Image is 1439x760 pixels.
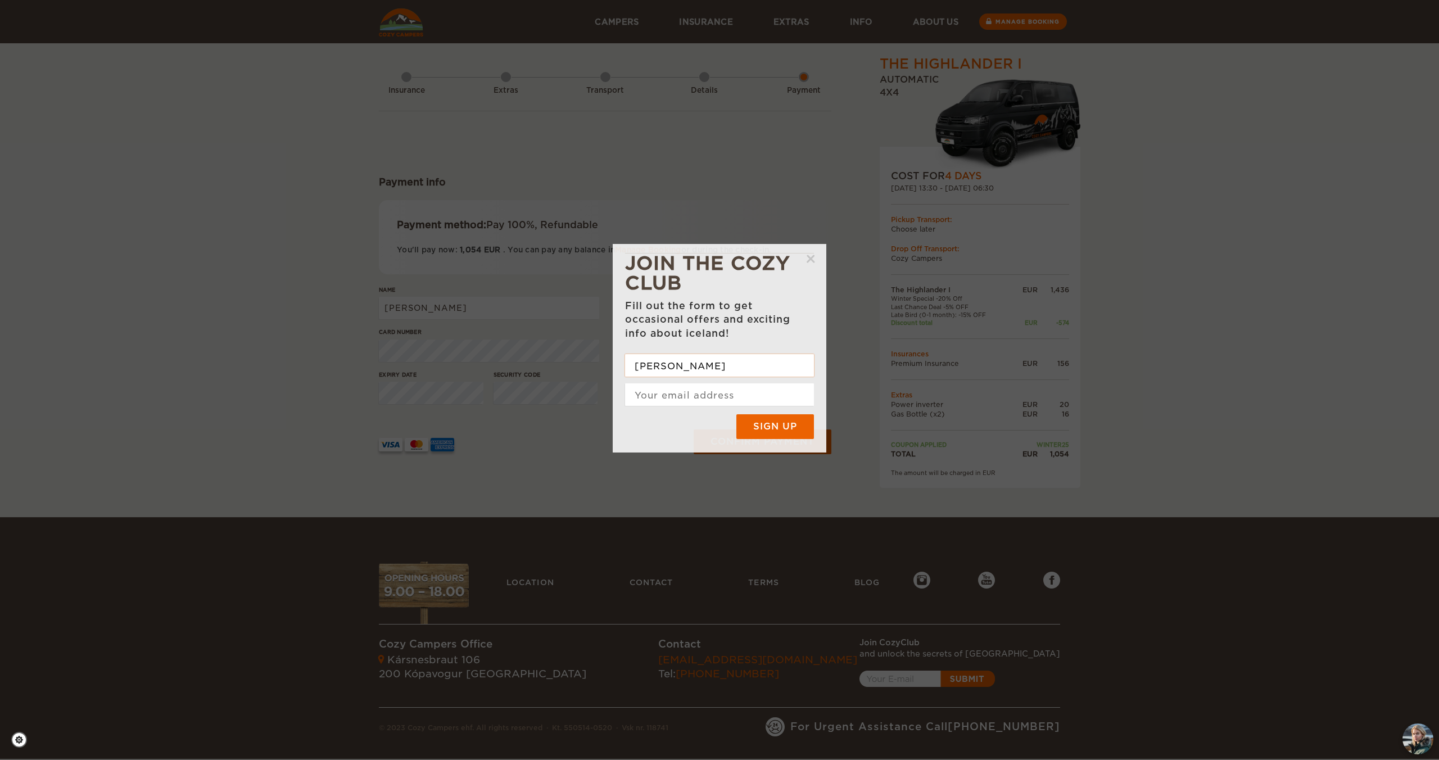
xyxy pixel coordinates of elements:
input: Your email address [625,383,814,406]
a: Cookie settings [11,732,34,748]
div: Fill out the form to get occasional offers and exciting info about iceland! [625,299,814,341]
div: JOIN THE COZY CLUB [625,254,814,293]
input: Full Name [625,354,814,377]
button: chat-button [1402,723,1433,754]
span: close [798,244,826,272]
input: Sign up [736,414,814,439]
img: Freyja at Cozy Campers [1402,723,1433,754]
